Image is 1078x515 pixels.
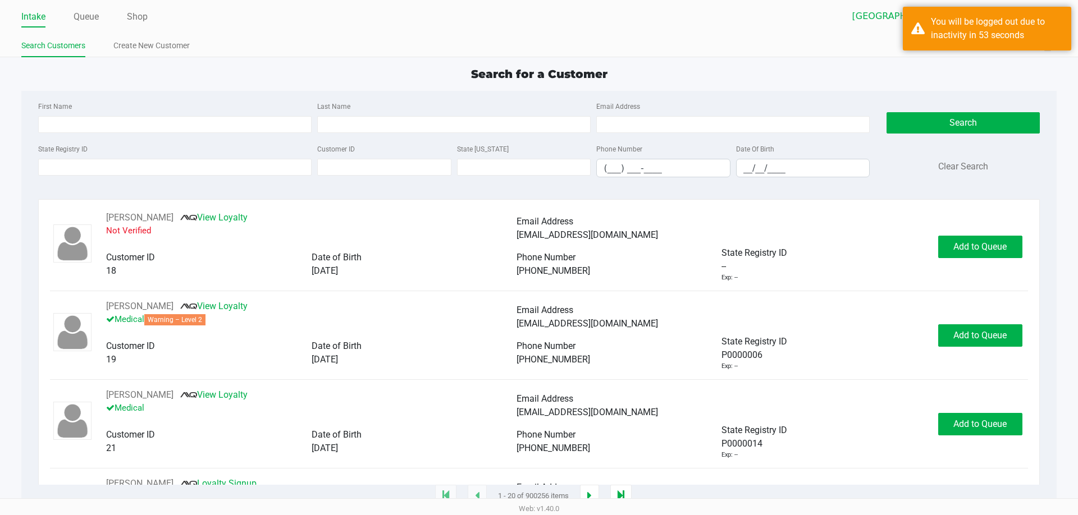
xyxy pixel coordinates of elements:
a: Shop [127,9,148,25]
a: View Loyalty [180,301,248,311]
p: Medical [106,313,517,326]
span: State Registry ID [721,247,787,258]
a: Search Customers [21,39,85,53]
div: Exp: -- [721,450,738,460]
app-submit-button: Move to first page [435,485,456,507]
a: View Loyalty [180,389,248,400]
span: 19 [106,354,116,365]
a: Create New Customer [113,39,190,53]
button: Add to Queue [938,413,1022,435]
p: Medical [106,402,517,415]
span: [PHONE_NUMBER] [517,354,590,365]
a: Loyalty Signup [180,478,257,489]
span: Search for a Customer [471,67,607,81]
app-submit-button: Move to last page [610,485,632,507]
span: [GEOGRAPHIC_DATA] [852,10,962,23]
label: Phone Number [596,144,642,154]
input: Format: MM/DD/YYYY [737,159,870,177]
span: [PHONE_NUMBER] [517,265,590,276]
span: Customer ID [106,252,155,263]
span: Add to Queue [953,241,1007,252]
app-submit-button: Next [580,485,599,507]
button: See customer info [106,300,173,313]
a: Intake [21,9,45,25]
input: Format: (999) 999-9999 [597,159,730,177]
span: Add to Queue [953,330,1007,341]
label: State Registry ID [38,144,88,154]
label: Date Of Birth [736,144,774,154]
span: State Registry ID [721,425,787,435]
button: Clear Search [938,160,988,173]
span: Date of Birth [312,429,362,440]
span: 21 [106,443,116,453]
button: Add to Queue [938,324,1022,347]
span: Phone Number [517,252,575,263]
span: [DATE] [312,265,338,276]
app-submit-button: Previous [468,485,487,507]
div: Exp: -- [721,273,738,283]
span: Add to Queue [953,419,1007,429]
a: View Loyalty [180,212,248,223]
span: Customer ID [106,429,155,440]
span: State Registry ID [721,336,787,347]
span: -- [721,260,726,273]
span: P0000006 [721,348,762,362]
span: [DATE] [312,443,338,453]
button: See customer info [106,388,173,402]
span: Email Address [517,393,573,404]
label: Customer ID [317,144,355,154]
span: Email Address [517,216,573,227]
kendo-maskedtextbox: Format: MM/DD/YYYY [736,159,870,177]
button: See customer info [106,477,173,490]
span: Email Address [517,482,573,493]
label: State [US_STATE] [457,144,509,154]
div: Exp: -- [721,362,738,371]
span: [EMAIL_ADDRESS][DOMAIN_NAME] [517,229,658,240]
span: Phone Number [517,429,575,440]
span: 1 - 20 of 900256 items [498,490,569,502]
span: Date of Birth [312,341,362,351]
p: Not Verified [106,224,517,237]
label: Email Address [596,102,640,112]
span: Phone Number [517,341,575,351]
span: Customer ID [106,341,155,351]
button: Add to Queue [938,236,1022,258]
span: 18 [106,265,116,276]
span: [DATE] [312,354,338,365]
span: [PHONE_NUMBER] [517,443,590,453]
button: Search [887,112,1039,134]
kendo-maskedtextbox: Format: (999) 999-9999 [596,159,730,177]
span: P0000014 [721,437,762,450]
span: Warning – Level 2 [144,314,205,325]
span: Email Address [517,305,573,315]
a: Queue [74,9,99,25]
button: Select [969,6,985,26]
span: Date of Birth [312,252,362,263]
span: [EMAIL_ADDRESS][DOMAIN_NAME] [517,318,658,329]
button: See customer info [106,211,173,224]
label: First Name [38,102,72,112]
span: [EMAIL_ADDRESS][DOMAIN_NAME] [517,407,658,417]
label: Last Name [317,102,350,112]
span: Web: v1.40.0 [519,504,559,513]
div: You will be logged out due to inactivity in 53 seconds [931,15,1063,42]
